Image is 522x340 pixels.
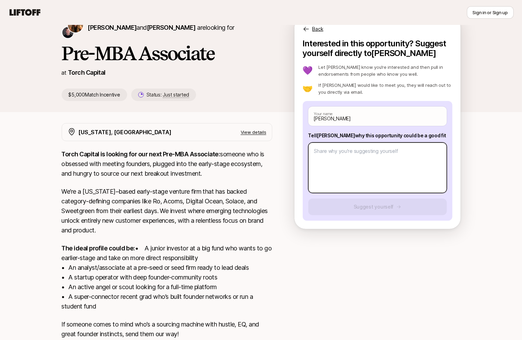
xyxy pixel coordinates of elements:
span: [PERSON_NAME] [88,24,137,31]
p: • A junior investor at a big fund who wants to go earlier-stage and take on more direct responsib... [62,243,272,311]
p: are looking for [88,23,235,33]
button: Sign in or Sign up [467,6,514,19]
p: 🤝 [303,84,313,93]
p: Status: [147,91,189,99]
img: Katie Reiner [68,17,83,33]
p: If someone comes to mind who’s a sourcing machine with hustle, EQ, and great founder instincts, s... [62,320,272,339]
p: We’re a [US_STATE]–based early-stage venture firm that has backed category-defining companies lik... [62,187,272,235]
p: 💜 [303,66,313,75]
img: Christopher Harper [62,27,73,38]
span: [PERSON_NAME] [147,24,196,31]
p: at [62,68,67,77]
p: Back [312,25,324,33]
h1: Pre-MBA Associate [62,43,272,64]
span: Just started [163,92,189,98]
p: Let [PERSON_NAME] know you’re interested and then pull in endorsements from people who know you w... [318,64,452,77]
p: someone who is obsessed with meeting founders, plugged into the early-stage ecosystem, and hungry... [62,149,272,178]
strong: The ideal profile could be: [62,245,135,252]
strong: Torch Capital is looking for our next Pre-MBA Associate: [62,150,220,158]
p: If [PERSON_NAME] would like to meet you, they will reach out to you directly via email. [318,82,452,95]
p: [US_STATE], [GEOGRAPHIC_DATA] [79,128,172,137]
span: and [136,24,195,31]
p: View details [241,129,266,136]
p: $5,000 Match Incentive [62,89,127,101]
p: Interested in this opportunity? Suggest yourself directly to [PERSON_NAME] [303,39,452,58]
p: Tell [PERSON_NAME] why this opportunity could be a good fit [308,131,447,140]
a: Torch Capital [68,69,106,76]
